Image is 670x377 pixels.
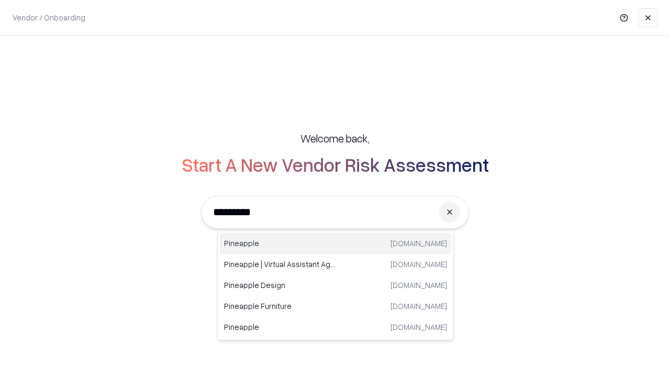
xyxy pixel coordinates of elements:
p: [DOMAIN_NAME] [390,259,447,270]
p: [DOMAIN_NAME] [390,321,447,332]
p: Pineapple [224,321,336,332]
div: Suggestions [217,230,454,340]
p: [DOMAIN_NAME] [390,238,447,249]
h2: Start A New Vendor Risk Assessment [182,154,489,175]
h5: Welcome back, [300,131,370,146]
p: [DOMAIN_NAME] [390,301,447,312]
p: Pineapple | Virtual Assistant Agency [224,259,336,270]
p: [DOMAIN_NAME] [390,280,447,291]
p: Pineapple Design [224,280,336,291]
p: Vendor / Onboarding [13,12,85,23]
p: Pineapple [224,238,336,249]
p: Pineapple Furniture [224,301,336,312]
